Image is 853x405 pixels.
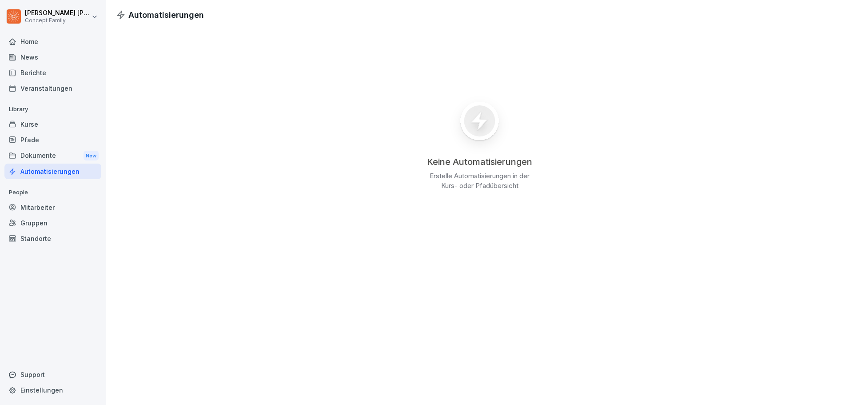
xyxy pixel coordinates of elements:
[4,148,101,164] div: Dokumente
[4,49,101,65] a: News
[4,102,101,116] p: Library
[128,9,204,21] h1: Automatisierungen
[25,9,90,17] p: [PERSON_NAME] [PERSON_NAME]
[4,65,101,80] a: Berichte
[84,151,99,161] div: New
[4,200,101,215] a: Mitarbeiter
[4,34,101,49] a: Home
[4,382,101,398] a: Einstellungen
[4,231,101,246] a: Standorte
[4,215,101,231] a: Gruppen
[4,148,101,164] a: DokumenteNew
[427,156,532,168] h3: Keine Automatisierungen
[4,185,101,200] p: People
[4,116,101,132] a: Kurse
[4,164,101,179] a: Automatisierungen
[4,80,101,96] a: Veranstaltungen
[4,132,101,148] a: Pfade
[4,367,101,382] div: Support
[25,17,90,24] p: Concept Family
[424,171,535,191] p: Erstelle Automatisierungen in der Kurs- oder Pfadübersicht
